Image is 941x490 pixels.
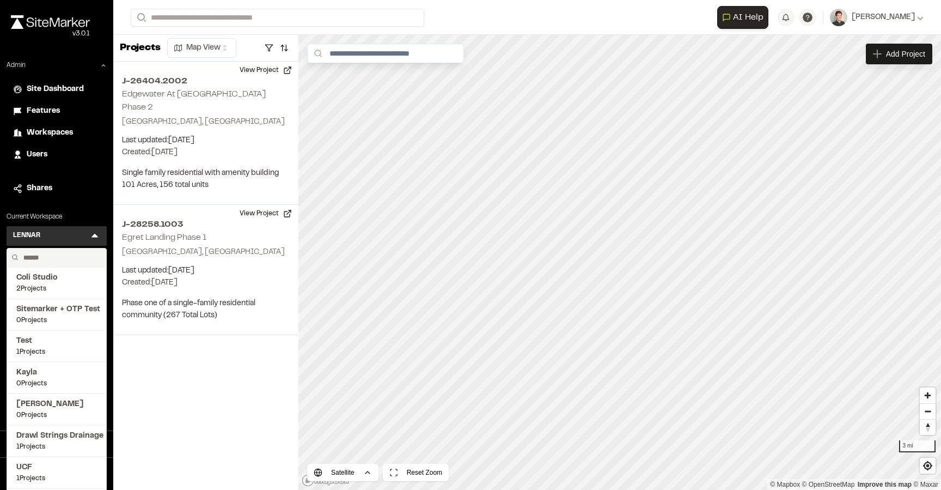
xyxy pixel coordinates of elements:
[122,116,290,128] p: [GEOGRAPHIC_DATA], [GEOGRAPHIC_DATA]
[13,83,100,95] a: Site Dashboard
[27,127,73,139] span: Workspaces
[16,335,97,357] a: Test1Projects
[122,277,290,289] p: Created: [DATE]
[16,272,97,294] a: Coli Studio2Projects
[16,430,97,452] a: Drawl Strings Drainage1Projects
[16,284,97,294] span: 2 Projects
[122,265,290,277] p: Last updated: [DATE]
[16,316,97,325] span: 0 Projects
[16,272,97,284] span: Coli Studio
[16,335,97,347] span: Test
[16,474,97,483] span: 1 Projects
[7,61,26,70] p: Admin
[11,15,90,29] img: rebrand.png
[122,167,290,191] p: Single family residential with amenity building 101 Acres, 156 total units
[13,149,100,161] a: Users
[852,11,915,23] span: [PERSON_NAME]
[830,9,847,26] img: User
[16,430,97,442] span: Drawl Strings Drainage
[383,464,449,481] button: Reset Zoom
[13,231,40,241] h3: LENNAR
[307,464,378,481] button: Satellite
[298,35,941,490] canvas: Map
[122,234,206,241] h2: Egret Landing Phase 1
[886,49,925,59] span: Add Project
[16,398,97,420] a: [PERSON_NAME]0Projects
[122,75,290,88] h2: J-26404.2002
[27,149,47,161] span: Users
[16,442,97,452] span: 1 Projects
[233,62,298,79] button: View Project
[920,419,936,435] button: Reset bearing to north
[717,6,773,29] div: Open AI Assistant
[7,212,107,222] p: Current Workspace
[16,410,97,420] span: 0 Projects
[13,183,100,195] a: Shares
[13,105,100,117] a: Features
[802,481,855,488] a: OpenStreetMap
[16,462,97,474] span: UCF
[16,347,97,357] span: 1 Projects
[733,11,763,24] span: AI Help
[16,462,97,483] a: UCF1Projects
[122,246,290,258] p: [GEOGRAPHIC_DATA], [GEOGRAPHIC_DATA]
[233,205,298,222] button: View Project
[717,6,768,29] button: Open AI Assistant
[13,127,100,139] a: Workspaces
[920,388,936,403] button: Zoom in
[16,304,97,316] span: Sitemarker + OTP Test
[131,9,150,27] button: Search
[11,29,90,39] div: Oh geez...please don't...
[27,105,60,117] span: Features
[920,458,936,474] button: Find my location
[920,403,936,419] button: Zoom out
[16,367,97,379] span: Kayla
[27,83,84,95] span: Site Dashboard
[16,367,97,389] a: Kayla0Projects
[830,9,924,26] button: [PERSON_NAME]
[122,135,290,147] p: Last updated: [DATE]
[122,147,290,159] p: Created: [DATE]
[920,404,936,419] span: Zoom out
[16,379,97,389] span: 0 Projects
[27,183,52,195] span: Shares
[899,440,936,452] div: 3 mi
[16,398,97,410] span: [PERSON_NAME]
[302,474,350,487] a: Mapbox logo
[16,304,97,325] a: Sitemarker + OTP Test0Projects
[122,298,290,322] p: Phase one of a single-family residential community (267 Total Lots)
[913,481,938,488] a: Maxar
[770,481,800,488] a: Mapbox
[122,90,266,111] h2: Edgewater At [GEOGRAPHIC_DATA] Phase 2
[858,481,912,488] a: Map feedback
[120,41,161,56] p: Projects
[122,218,290,231] h2: J-28258.1003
